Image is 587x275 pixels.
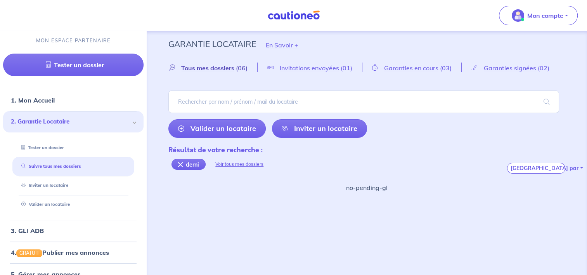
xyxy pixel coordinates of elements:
p: Garantie Locataire [168,37,256,51]
div: Valider un locataire [12,198,134,211]
p: no-pending-gl [346,183,388,192]
a: Tester un dossier [18,145,64,150]
span: search [534,91,559,113]
p: Mon compte [527,11,563,20]
a: Invitations envoyées(01) [258,64,362,71]
button: [GEOGRAPHIC_DATA] par [507,163,565,174]
a: Tester un dossier [3,54,144,76]
span: (03) [440,64,452,72]
a: 3. GLI ADB [11,227,44,235]
input: Rechercher par nom / prénom / mail du locataire [168,91,559,113]
img: Cautioneo [265,10,323,20]
span: (06) [236,64,248,72]
a: Inviter un locataire [18,183,68,188]
span: Invitations envoyées [280,64,339,72]
div: 4.GRATUITPublier mes annonces [3,245,144,260]
img: illu_account_valid_menu.svg [512,9,524,22]
button: illu_account_valid_menu.svgMon compte [499,6,578,25]
span: (01) [341,64,352,72]
span: 2. Garantie Locataire [11,117,130,126]
div: Inviter un locataire [12,179,134,192]
span: Garanties signées [484,64,536,72]
span: Garanties en cours [384,64,438,72]
a: Garanties signées(02) [462,64,559,71]
div: derni [171,159,206,170]
span: Tous mes dossiers [181,64,234,72]
a: 1. Mon Accueil [11,96,55,104]
a: Inviter un locataire [272,119,367,138]
a: 4.GRATUITPublier mes annonces [11,249,109,256]
div: 1. Mon Accueil [3,92,144,108]
span: (02) [538,64,549,72]
button: En Savoir + [256,34,308,56]
div: Suivre tous mes dossiers [12,160,134,173]
div: Tester un dossier [12,141,134,154]
a: Valider un locataire [168,119,266,138]
div: Voir tous mes dossiers [206,155,273,174]
div: 3. GLI ADB [3,223,144,238]
a: Tous mes dossiers(06) [168,64,257,71]
a: Garanties en cours(03) [362,64,461,71]
a: Suivre tous mes dossiers [18,164,81,169]
a: Valider un locataire [18,202,70,207]
p: MON ESPACE PARTENAIRE [36,37,111,44]
div: Résultat de votre recherche : [168,145,273,155]
div: 2. Garantie Locataire [3,111,144,132]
